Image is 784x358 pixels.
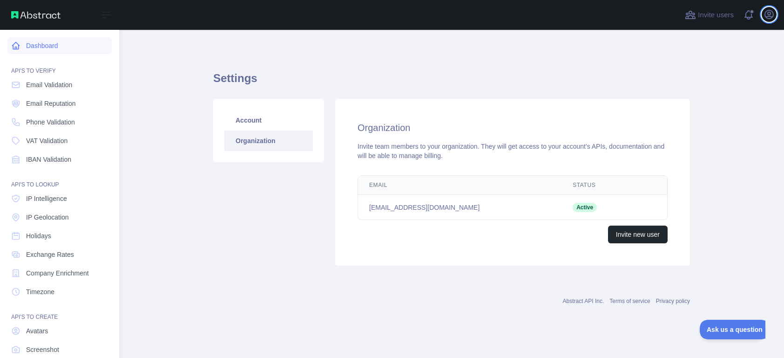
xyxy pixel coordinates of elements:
a: Phone Validation [7,114,112,131]
a: IP Geolocation [7,209,112,226]
a: IP Intelligence [7,190,112,207]
button: Invite users [683,7,736,22]
a: VAT Validation [7,132,112,149]
a: Abstract API Inc. [563,298,604,304]
a: Organization [224,131,313,151]
a: Email Reputation [7,95,112,112]
img: Abstract API [11,11,61,19]
span: Invite users [698,10,734,21]
div: API'S TO CREATE [7,302,112,321]
a: Exchange Rates [7,246,112,263]
div: API'S TO LOOKUP [7,170,112,188]
a: Company Enrichment [7,265,112,282]
a: Account [224,110,313,131]
span: Avatars [26,326,48,336]
div: Invite team members to your organization. They will get access to your account's APIs, documentat... [358,142,668,160]
a: Screenshot [7,341,112,358]
a: IBAN Validation [7,151,112,168]
span: Email Validation [26,80,72,89]
span: Exchange Rates [26,250,74,259]
a: Timezone [7,283,112,300]
span: Active [573,203,597,212]
a: Avatars [7,323,112,339]
td: [EMAIL_ADDRESS][DOMAIN_NAME] [358,195,561,220]
div: API'S TO VERIFY [7,56,112,75]
span: Screenshot [26,345,59,354]
a: Terms of service [609,298,650,304]
h1: Settings [213,71,690,93]
a: Holidays [7,227,112,244]
button: Invite new user [608,226,668,243]
span: IBAN Validation [26,155,71,164]
span: Email Reputation [26,99,76,108]
span: IP Geolocation [26,213,69,222]
th: Email [358,176,561,195]
span: Timezone [26,287,54,296]
h2: Organization [358,121,668,134]
span: Company Enrichment [26,268,89,278]
a: Dashboard [7,37,112,54]
span: Phone Validation [26,117,75,127]
span: Holidays [26,231,51,241]
iframe: Toggle Customer Support [700,320,765,339]
span: VAT Validation [26,136,68,145]
th: Status [561,176,633,195]
span: IP Intelligence [26,194,67,203]
a: Privacy policy [656,298,690,304]
a: Email Validation [7,76,112,93]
